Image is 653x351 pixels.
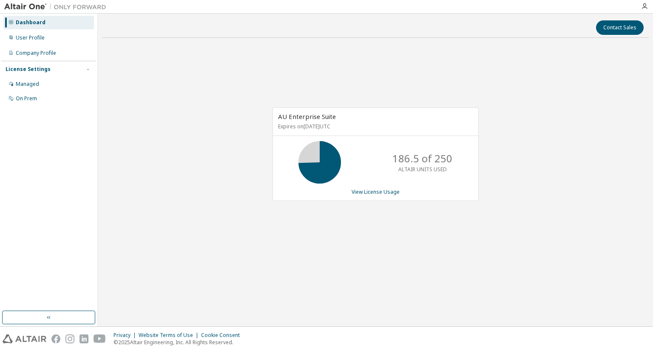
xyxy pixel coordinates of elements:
[16,50,56,57] div: Company Profile
[6,66,51,73] div: License Settings
[201,332,245,339] div: Cookie Consent
[16,19,45,26] div: Dashboard
[352,188,400,195] a: View License Usage
[114,332,139,339] div: Privacy
[16,34,45,41] div: User Profile
[51,334,60,343] img: facebook.svg
[3,334,46,343] img: altair_logo.svg
[596,20,644,35] button: Contact Sales
[79,334,88,343] img: linkedin.svg
[16,95,37,102] div: On Prem
[94,334,106,343] img: youtube.svg
[65,334,74,343] img: instagram.svg
[114,339,245,346] p: © 2025 Altair Engineering, Inc. All Rights Reserved.
[16,81,39,88] div: Managed
[278,123,471,130] p: Expires on [DATE] UTC
[398,166,447,173] p: ALTAIR UNITS USED
[139,332,201,339] div: Website Terms of Use
[4,3,111,11] img: Altair One
[392,151,452,166] p: 186.5 of 250
[278,112,336,121] span: AU Enterprise Suite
